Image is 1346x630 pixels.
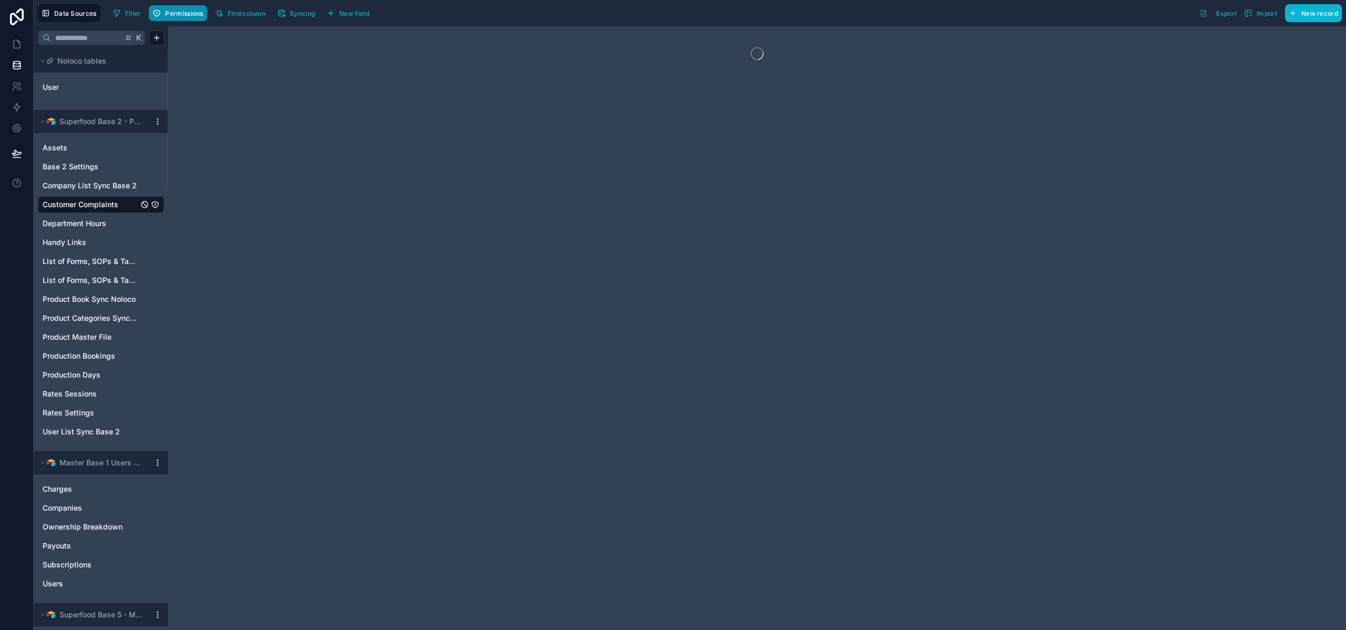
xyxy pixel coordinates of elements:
span: Filter [125,9,141,17]
span: Product Master File [43,332,111,342]
a: Assets [43,143,138,153]
button: Data Sources [38,4,100,22]
span: Base 2 Settings [43,161,98,172]
span: Production Days [43,370,100,380]
span: K [135,34,142,42]
a: Rates Settings [43,408,138,418]
span: Syncing [290,9,315,17]
a: Base 2 Settings [43,161,138,172]
a: Users [43,578,138,589]
span: Charges [43,484,72,494]
img: Airtable Logo [47,459,55,467]
span: Export [1216,9,1237,17]
div: Assets [38,139,164,156]
div: Production Days [38,367,164,383]
div: Production Bookings [38,348,164,364]
a: Permissions [149,5,211,21]
button: Airtable LogoSuperfood Base 2 - PMF SOPS Production [38,114,149,129]
div: Base 2 Settings [38,158,164,175]
a: Customer Complaints [43,199,138,210]
div: Payouts [38,537,164,554]
button: Import [1240,4,1281,22]
div: Ownership Breakdown [38,519,164,535]
span: New record [1301,9,1338,17]
a: List of Forms, SOPs & Tasks [Versions] [43,275,138,286]
a: Rates Sessions [43,389,138,399]
span: User List Sync Base 2 [43,426,120,437]
div: Company List Sync Base 2 [38,177,164,194]
span: Company List Sync Base 2 [43,180,137,191]
span: Rates Settings [43,408,94,418]
a: List of Forms, SOPs & Tasks [Master] [43,256,138,267]
a: Syncing [273,5,323,21]
a: Product Master File [43,332,138,342]
span: Permissions [165,9,203,17]
a: User List Sync Base 2 [43,426,138,437]
button: Filter [109,5,145,21]
div: Department Hours [38,215,164,232]
div: List of Forms, SOPs & Tasks [Master] [38,253,164,270]
span: Production Bookings [43,351,115,361]
button: Syncing [273,5,319,21]
div: User [38,79,164,96]
span: New field [339,9,369,17]
span: Find column [228,9,266,17]
button: Noloco tables [38,54,158,68]
div: Charges [38,481,164,497]
div: List of Forms, SOPs & Tasks [Versions] [38,272,164,289]
a: User [43,82,128,93]
span: Noloco tables [57,56,106,66]
span: Department Hours [43,218,106,229]
a: Handy Links [43,237,138,248]
div: Customer Complaints [38,196,164,213]
button: Permissions [149,5,207,21]
div: Product Categories Sync Noloco [38,310,164,327]
a: Department Hours [43,218,138,229]
img: Airtable Logo [47,611,55,619]
a: Subscriptions [43,560,138,570]
div: Product Master File [38,329,164,346]
button: New field [323,5,373,21]
a: Ownership Breakdown [43,522,138,532]
div: Product Book Sync Noloco [38,291,164,308]
a: New record [1281,4,1342,22]
div: Rates Sessions [38,385,164,402]
span: Payouts [43,541,71,551]
div: Rates Settings [38,404,164,421]
span: Import [1257,9,1277,17]
span: Subscriptions [43,560,91,570]
span: Ownership Breakdown [43,522,123,532]
a: Company List Sync Base 2 [43,180,138,191]
div: Handy Links [38,234,164,251]
a: Product Categories Sync Noloco [43,313,138,323]
span: Master Base 1 Users Companies Synced Data [59,458,145,468]
button: Airtable LogoMaster Base 1 Users Companies Synced Data [38,455,149,470]
span: Companies [43,503,82,513]
span: Customer Complaints [43,199,118,210]
button: New record [1285,4,1342,22]
span: User [43,82,59,93]
span: Handy Links [43,237,86,248]
a: Payouts [43,541,138,551]
img: Airtable Logo [47,117,55,126]
span: Superfood Base 5 - Maintenance Assets [59,609,145,620]
button: Airtable LogoSuperfood Base 5 - Maintenance Assets [38,607,149,622]
span: Users [43,578,63,589]
span: Data Sources [54,9,97,17]
a: Charges [43,484,138,494]
span: Assets [43,143,67,153]
button: Export [1196,4,1240,22]
div: Users [38,575,164,592]
span: Product Book Sync Noloco [43,294,136,304]
a: Production Bookings [43,351,138,361]
div: Companies [38,500,164,516]
a: Product Book Sync Noloco [43,294,138,304]
div: User List Sync Base 2 [38,423,164,440]
div: Subscriptions [38,556,164,573]
span: Rates Sessions [43,389,97,399]
button: Find column [211,5,269,21]
a: Production Days [43,370,138,380]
